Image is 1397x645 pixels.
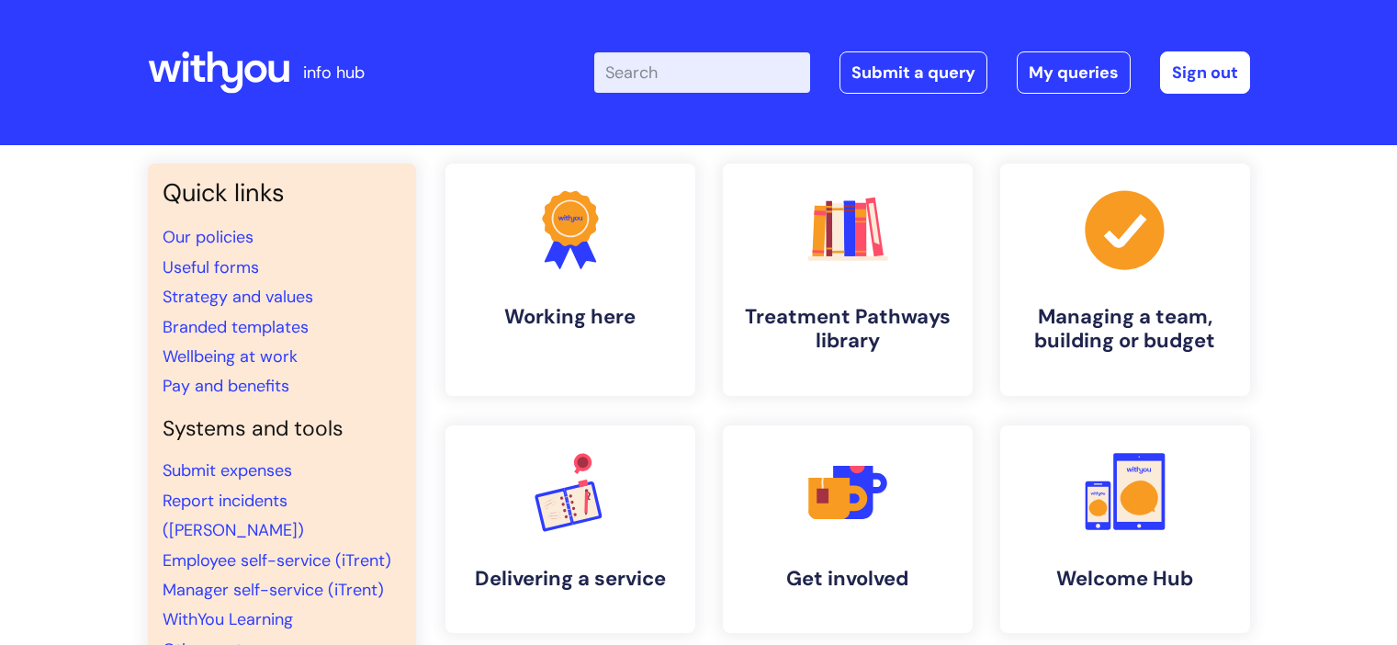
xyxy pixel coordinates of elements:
[163,178,401,208] h3: Quick links
[839,51,987,94] a: Submit a query
[163,286,313,308] a: Strategy and values
[594,51,1250,94] div: | -
[163,316,309,338] a: Branded templates
[738,305,958,354] h4: Treatment Pathways library
[1000,425,1250,633] a: Welcome Hub
[723,164,973,396] a: Treatment Pathways library
[460,305,681,329] h4: Working here
[163,226,253,248] a: Our policies
[163,579,384,601] a: Manager self-service (iTrent)
[163,345,298,368] a: Wellbeing at work
[1160,51,1250,94] a: Sign out
[163,256,259,278] a: Useful forms
[723,425,973,633] a: Get involved
[303,58,365,87] p: info hub
[1015,305,1235,354] h4: Managing a team, building or budget
[163,608,293,630] a: WithYou Learning
[163,490,304,541] a: Report incidents ([PERSON_NAME])
[445,164,695,396] a: Working here
[163,459,292,481] a: Submit expenses
[1017,51,1131,94] a: My queries
[1000,164,1250,396] a: Managing a team, building or budget
[460,567,681,591] h4: Delivering a service
[163,549,391,571] a: Employee self-service (iTrent)
[1015,567,1235,591] h4: Welcome Hub
[738,567,958,591] h4: Get involved
[163,375,289,397] a: Pay and benefits
[445,425,695,633] a: Delivering a service
[163,416,401,442] h4: Systems and tools
[594,52,810,93] input: Search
